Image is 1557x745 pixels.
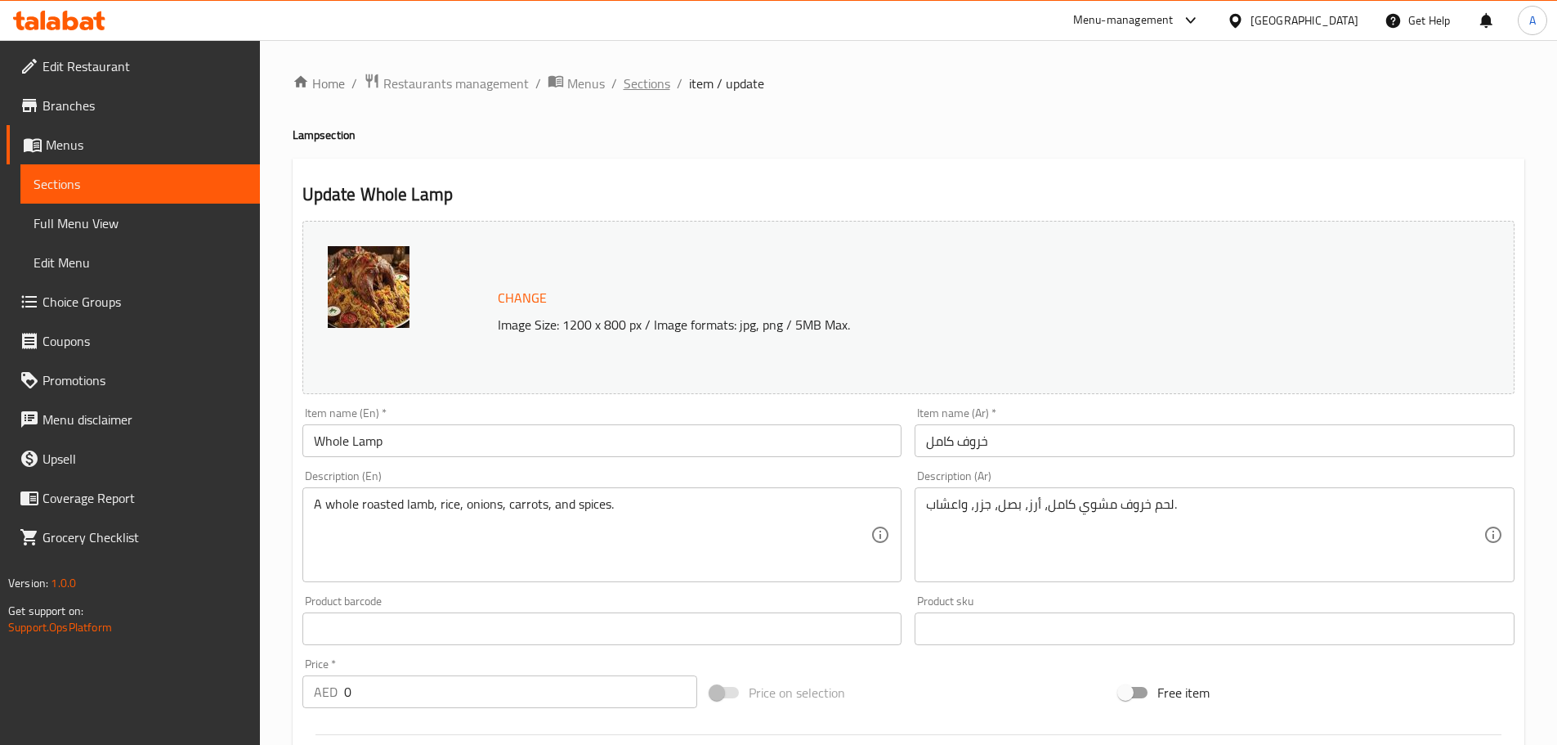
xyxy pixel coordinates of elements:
[43,527,247,547] span: Grocery Checklist
[7,86,260,125] a: Branches
[34,253,247,272] span: Edit Menu
[302,613,902,645] input: Please enter product barcode
[7,47,260,86] a: Edit Restaurant
[20,243,260,282] a: Edit Menu
[567,74,605,93] span: Menus
[344,675,698,708] input: Please enter price
[535,74,541,93] li: /
[51,572,76,594] span: 1.0.0
[34,213,247,233] span: Full Menu View
[20,164,260,204] a: Sections
[7,439,260,478] a: Upsell
[351,74,357,93] li: /
[624,74,670,93] a: Sections
[611,74,617,93] li: /
[749,683,845,702] span: Price on selection
[293,73,1524,94] nav: breadcrumb
[7,400,260,439] a: Menu disclaimer
[302,424,902,457] input: Enter name En
[43,410,247,429] span: Menu disclaimer
[8,617,112,638] a: Support.OpsPlatform
[915,613,1514,645] input: Please enter product sku
[43,488,247,508] span: Coverage Report
[43,96,247,115] span: Branches
[7,361,260,400] a: Promotions
[548,73,605,94] a: Menus
[7,321,260,361] a: Coupons
[8,572,48,594] span: Version:
[1073,11,1174,30] div: Menu-management
[43,56,247,76] span: Edit Restaurant
[364,73,529,94] a: Restaurants management
[383,74,529,93] span: Restaurants management
[43,370,247,390] span: Promotions
[293,127,1524,143] h4: Lamp section
[293,74,345,93] a: Home
[43,292,247,312] span: Choice Groups
[491,315,1362,334] p: Image Size: 1200 x 800 px / Image formats: jpg, png / 5MB Max.
[1157,683,1210,702] span: Free item
[302,182,1514,207] h2: Update Whole Lamp
[8,600,83,622] span: Get support on:
[7,125,260,164] a: Menus
[46,135,247,155] span: Menus
[20,204,260,243] a: Full Menu View
[43,449,247,469] span: Upsell
[7,478,260,518] a: Coverage Report
[926,496,1483,574] textarea: لحم خروف مشوي كامل، أرز، بصل، جزر، واعشاب.
[34,174,247,194] span: Sections
[491,281,553,315] button: Change
[1529,11,1536,29] span: A
[677,74,682,93] li: /
[498,286,547,310] span: Change
[43,331,247,351] span: Coupons
[7,518,260,557] a: Grocery Checklist
[328,246,409,328] img: Whole_Lamp_Madfoon__Mandi638960532199736019.jpg
[1251,11,1358,29] div: [GEOGRAPHIC_DATA]
[689,74,764,93] span: item / update
[314,496,871,574] textarea: A whole roasted lamb, rice, onions, carrots, and spices.
[915,424,1514,457] input: Enter name Ar
[314,682,338,702] p: AED
[7,282,260,321] a: Choice Groups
